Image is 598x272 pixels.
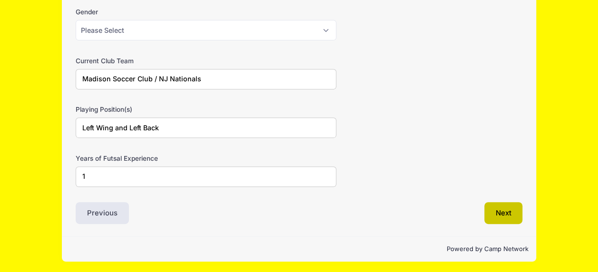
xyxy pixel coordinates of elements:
[76,105,225,114] label: Playing Position(s)
[76,7,225,17] label: Gender
[76,56,225,66] label: Current Club Team
[69,244,529,254] p: Powered by Camp Network
[76,154,225,163] label: Years of Futsal Experience
[484,202,523,224] button: Next
[76,202,129,224] button: Previous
